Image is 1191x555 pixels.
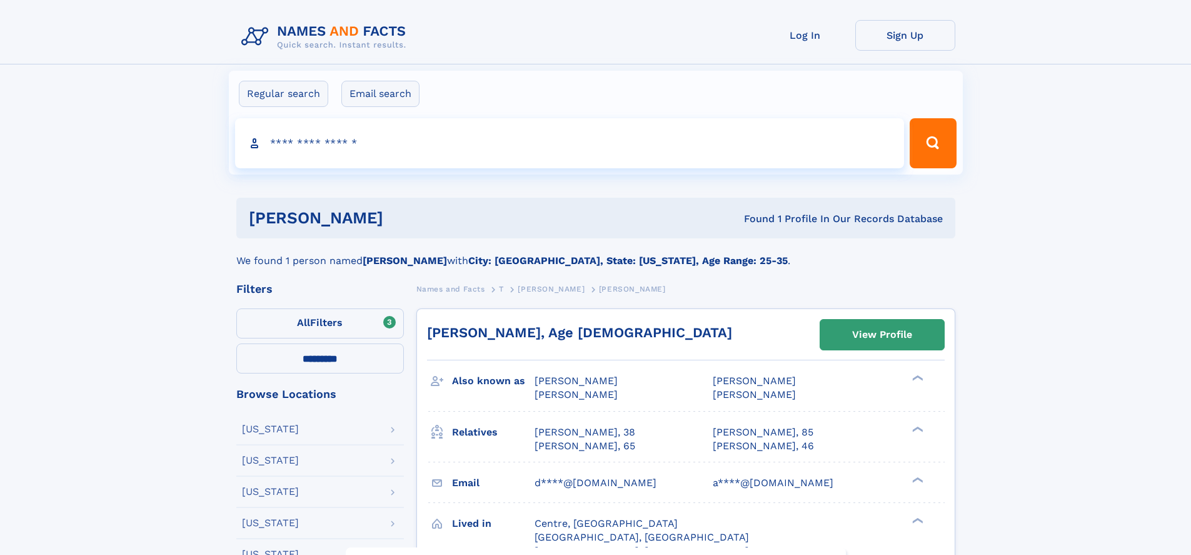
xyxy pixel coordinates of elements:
[713,389,796,400] span: [PERSON_NAME]
[452,370,535,392] h3: Also known as
[535,389,618,400] span: [PERSON_NAME]
[518,281,585,297] a: [PERSON_NAME]
[239,81,328,107] label: Regular search
[599,285,666,293] span: [PERSON_NAME]
[452,422,535,443] h3: Relatives
[535,425,635,439] a: [PERSON_NAME], 38
[713,425,813,439] a: [PERSON_NAME], 85
[452,472,535,494] h3: Email
[242,518,299,528] div: [US_STATE]
[713,375,796,387] span: [PERSON_NAME]
[363,255,447,267] b: [PERSON_NAME]
[755,20,855,51] a: Log In
[242,424,299,434] div: [US_STATE]
[713,439,814,453] a: [PERSON_NAME], 46
[563,212,943,226] div: Found 1 Profile In Our Records Database
[236,283,404,295] div: Filters
[236,308,404,339] label: Filters
[236,238,955,268] div: We found 1 person named with .
[909,476,924,484] div: ❯
[416,281,485,297] a: Names and Facts
[909,516,924,524] div: ❯
[909,425,924,433] div: ❯
[236,389,404,400] div: Browse Locations
[499,281,504,297] a: T
[535,375,618,387] span: [PERSON_NAME]
[499,285,504,293] span: T
[518,285,585,293] span: [PERSON_NAME]
[468,255,788,267] b: City: [GEOGRAPHIC_DATA], State: [US_STATE], Age Range: 25-35
[909,374,924,382] div: ❯
[242,456,299,466] div: [US_STATE]
[852,320,912,349] div: View Profile
[855,20,955,51] a: Sign Up
[427,325,732,340] a: [PERSON_NAME], Age [DEMOGRAPHIC_DATA]
[535,517,678,529] span: Centre, [GEOGRAPHIC_DATA]
[341,81,420,107] label: Email search
[249,210,564,226] h1: [PERSON_NAME]
[452,513,535,534] h3: Lived in
[535,439,635,453] a: [PERSON_NAME], 65
[235,118,905,168] input: search input
[297,317,310,328] span: All
[910,118,956,168] button: Search Button
[236,20,416,54] img: Logo Names and Facts
[820,320,944,350] a: View Profile
[242,487,299,497] div: [US_STATE]
[535,531,749,543] span: [GEOGRAPHIC_DATA], [GEOGRAPHIC_DATA]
